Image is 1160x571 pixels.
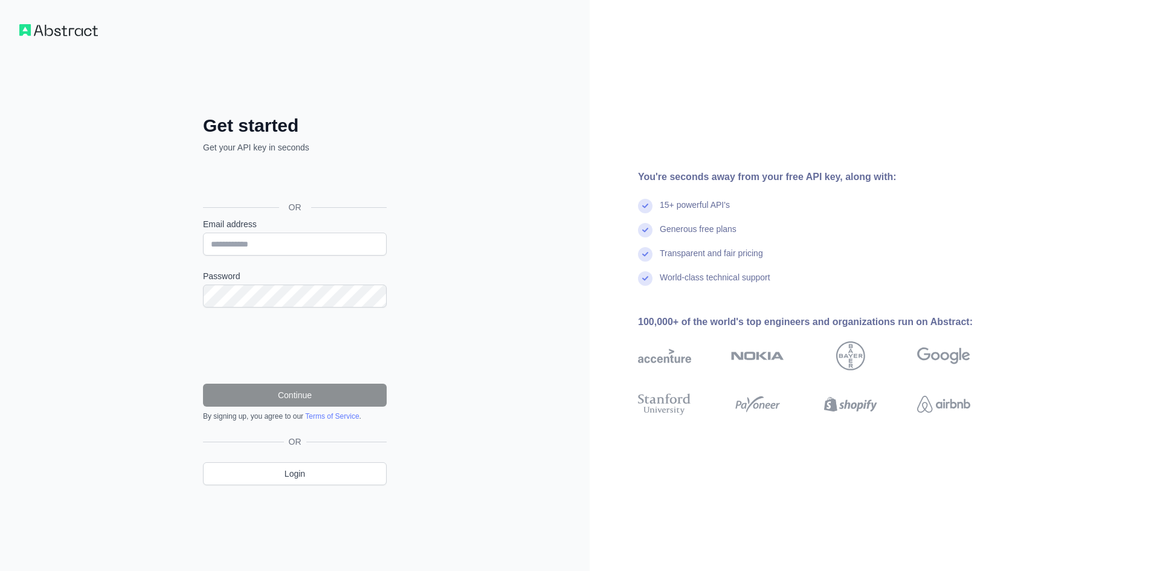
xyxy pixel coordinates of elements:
[638,271,652,286] img: check mark
[836,341,865,370] img: bayer
[638,391,691,418] img: stanford university
[279,201,311,213] span: OR
[203,384,387,407] button: Continue
[203,322,387,369] iframe: reCAPTCHA
[638,341,691,370] img: accenture
[203,218,387,230] label: Email address
[638,223,652,237] img: check mark
[917,391,970,418] img: airbnb
[731,391,784,418] img: payoneer
[19,24,98,36] img: Workflow
[203,462,387,485] a: Login
[638,247,652,262] img: check mark
[731,341,784,370] img: nokia
[305,412,359,421] a: Terms of Service
[638,199,652,213] img: check mark
[638,170,1009,184] div: You're seconds away from your free API key, along with:
[638,315,1009,329] div: 100,000+ of the world's top engineers and organizations run on Abstract:
[660,271,770,295] div: World-class technical support
[203,411,387,421] div: By signing up, you agree to our .
[203,115,387,137] h2: Get started
[660,247,763,271] div: Transparent and fair pricing
[660,199,730,223] div: 15+ powerful API's
[917,341,970,370] img: google
[203,141,387,153] p: Get your API key in seconds
[660,223,736,247] div: Generous free plans
[203,270,387,282] label: Password
[824,391,877,418] img: shopify
[197,167,390,193] iframe: Sign in with Google Button
[284,436,306,448] span: OR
